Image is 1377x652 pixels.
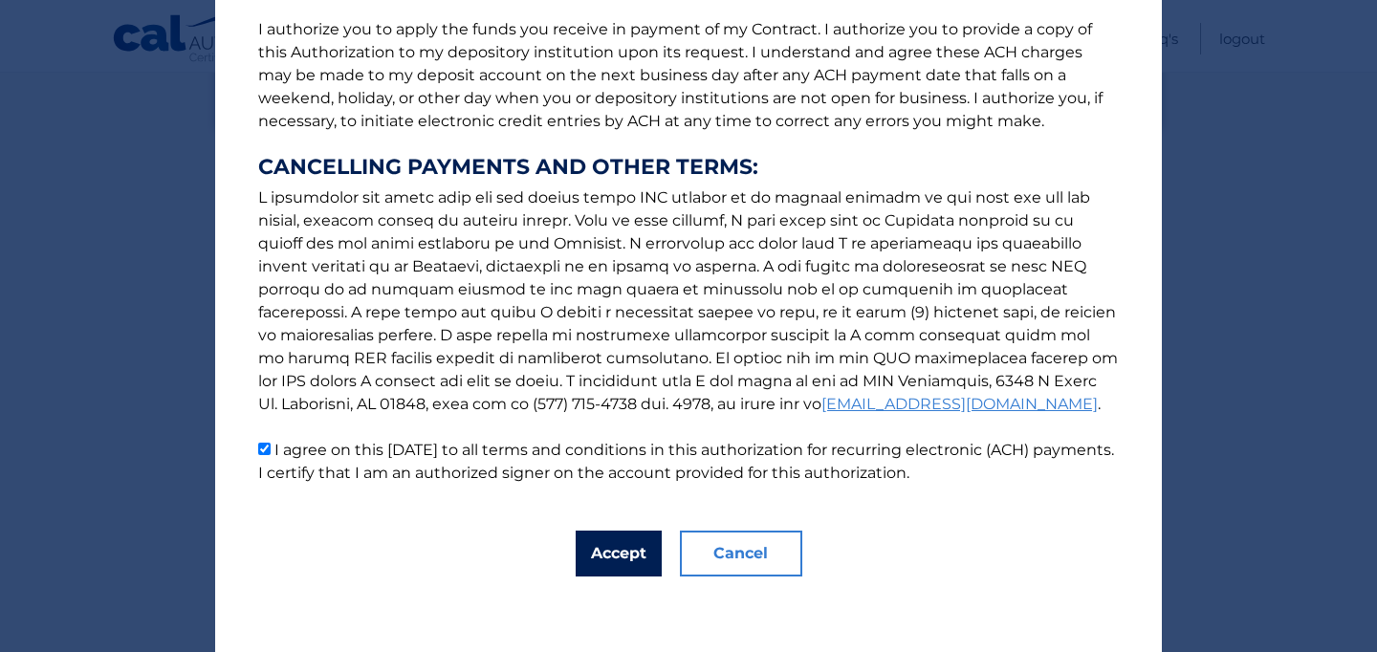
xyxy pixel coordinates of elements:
[576,531,662,576] button: Accept
[258,441,1114,482] label: I agree on this [DATE] to all terms and conditions in this authorization for recurring electronic...
[821,395,1098,413] a: [EMAIL_ADDRESS][DOMAIN_NAME]
[258,156,1119,179] strong: CANCELLING PAYMENTS AND OTHER TERMS:
[680,531,802,576] button: Cancel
